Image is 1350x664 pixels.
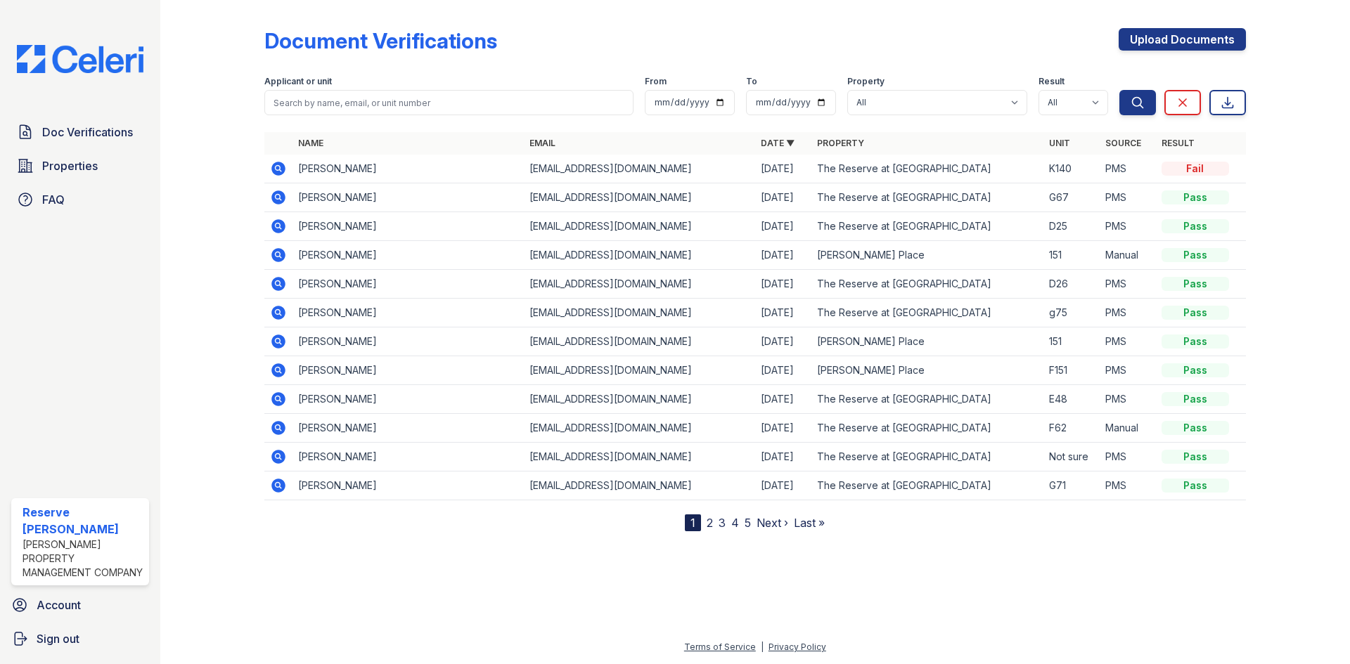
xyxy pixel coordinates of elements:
td: [DATE] [755,471,811,500]
td: [PERSON_NAME] Place [811,241,1043,270]
a: 5 [745,516,751,530]
td: The Reserve at [GEOGRAPHIC_DATA] [811,414,1043,443]
div: Pass [1162,363,1229,377]
td: [DATE] [755,241,811,270]
td: PMS [1100,270,1156,299]
td: Manual [1100,241,1156,270]
td: E48 [1043,385,1100,414]
td: [PERSON_NAME] [292,299,524,327]
td: G67 [1043,183,1100,212]
td: [PERSON_NAME] [292,270,524,299]
div: Fail [1162,162,1229,176]
td: [DATE] [755,212,811,241]
div: [PERSON_NAME] Property Management Company [22,538,143,580]
td: [DATE] [755,327,811,356]
a: Name [298,138,323,148]
td: [PERSON_NAME] [292,414,524,443]
div: Document Verifications [264,28,497,53]
a: Privacy Policy [769,642,826,652]
td: PMS [1100,155,1156,183]
div: Pass [1162,479,1229,493]
a: 2 [707,516,713,530]
div: | [761,642,764,652]
span: Doc Verifications [42,124,133,141]
td: [EMAIL_ADDRESS][DOMAIN_NAME] [524,443,755,471]
td: K140 [1043,155,1100,183]
td: F62 [1043,414,1100,443]
td: [EMAIL_ADDRESS][DOMAIN_NAME] [524,356,755,385]
td: PMS [1100,356,1156,385]
td: [EMAIL_ADDRESS][DOMAIN_NAME] [524,155,755,183]
td: [PERSON_NAME] Place [811,327,1043,356]
input: Search by name, email, or unit number [264,90,634,115]
td: [PERSON_NAME] [292,385,524,414]
label: Result [1039,76,1065,87]
a: Terms of Service [684,642,756,652]
div: Pass [1162,392,1229,406]
label: To [746,76,757,87]
td: [EMAIL_ADDRESS][DOMAIN_NAME] [524,327,755,356]
td: Manual [1100,414,1156,443]
a: 4 [731,516,739,530]
button: Sign out [6,625,155,653]
td: [EMAIL_ADDRESS][DOMAIN_NAME] [524,183,755,212]
td: [EMAIL_ADDRESS][DOMAIN_NAME] [524,299,755,327]
a: Unit [1049,138,1070,148]
td: PMS [1100,299,1156,327]
td: G71 [1043,471,1100,500]
div: 1 [685,514,701,531]
td: [EMAIL_ADDRESS][DOMAIN_NAME] [524,241,755,270]
div: Pass [1162,248,1229,262]
td: [EMAIL_ADDRESS][DOMAIN_NAME] [524,270,755,299]
td: The Reserve at [GEOGRAPHIC_DATA] [811,212,1043,241]
td: [PERSON_NAME] [292,183,524,212]
td: PMS [1100,327,1156,356]
td: 151 [1043,327,1100,356]
div: Pass [1162,190,1229,204]
td: D25 [1043,212,1100,241]
td: [PERSON_NAME] [292,327,524,356]
a: Doc Verifications [11,118,149,146]
td: [PERSON_NAME] [292,241,524,270]
td: [EMAIL_ADDRESS][DOMAIN_NAME] [524,385,755,414]
td: The Reserve at [GEOGRAPHIC_DATA] [811,299,1043,327]
a: Properties [11,152,149,180]
div: Pass [1162,306,1229,320]
label: Property [847,76,885,87]
td: 151 [1043,241,1100,270]
img: CE_Logo_Blue-a8612792a0a2168367f1c8372b55b34899dd931a85d93a1a3d3e32e68fde9ad4.png [6,45,155,73]
div: Pass [1162,219,1229,233]
td: [EMAIL_ADDRESS][DOMAIN_NAME] [524,471,755,500]
td: g75 [1043,299,1100,327]
td: The Reserve at [GEOGRAPHIC_DATA] [811,471,1043,500]
a: Email [529,138,555,148]
td: PMS [1100,471,1156,500]
td: [DATE] [755,299,811,327]
td: The Reserve at [GEOGRAPHIC_DATA] [811,270,1043,299]
td: D26 [1043,270,1100,299]
td: [PERSON_NAME] [292,212,524,241]
span: Properties [42,157,98,174]
td: The Reserve at [GEOGRAPHIC_DATA] [811,443,1043,471]
td: [DATE] [755,385,811,414]
td: The Reserve at [GEOGRAPHIC_DATA] [811,183,1043,212]
td: [DATE] [755,356,811,385]
td: [PERSON_NAME] [292,471,524,500]
span: Sign out [37,630,79,647]
a: Property [817,138,864,148]
td: PMS [1100,183,1156,212]
a: Account [6,591,155,619]
a: Source [1105,138,1141,148]
a: FAQ [11,185,149,214]
div: Pass [1162,277,1229,291]
td: [DATE] [755,183,811,212]
td: [DATE] [755,443,811,471]
td: Not sure [1043,443,1100,471]
td: PMS [1100,443,1156,471]
a: Last » [794,516,825,530]
a: Next › [757,516,788,530]
span: Account [37,597,81,613]
td: [PERSON_NAME] Place [811,356,1043,385]
td: The Reserve at [GEOGRAPHIC_DATA] [811,385,1043,414]
td: The Reserve at [GEOGRAPHIC_DATA] [811,155,1043,183]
